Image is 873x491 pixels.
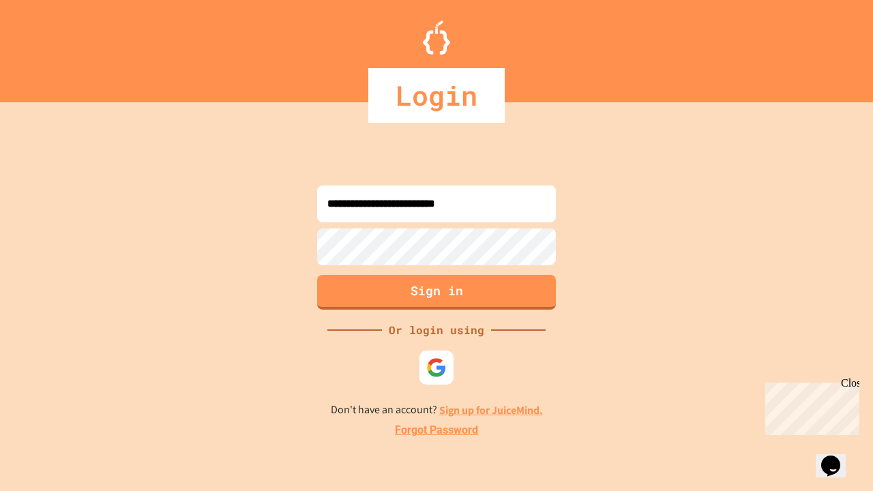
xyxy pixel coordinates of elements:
div: Chat with us now!Close [5,5,94,87]
button: Sign in [317,275,556,310]
a: Forgot Password [395,422,478,438]
iframe: chat widget [760,377,859,435]
img: google-icon.svg [426,357,447,378]
div: Or login using [382,322,491,338]
img: Logo.svg [423,20,450,55]
div: Login [368,68,505,123]
iframe: chat widget [816,436,859,477]
a: Sign up for JuiceMind. [439,403,543,417]
p: Don't have an account? [331,402,543,419]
